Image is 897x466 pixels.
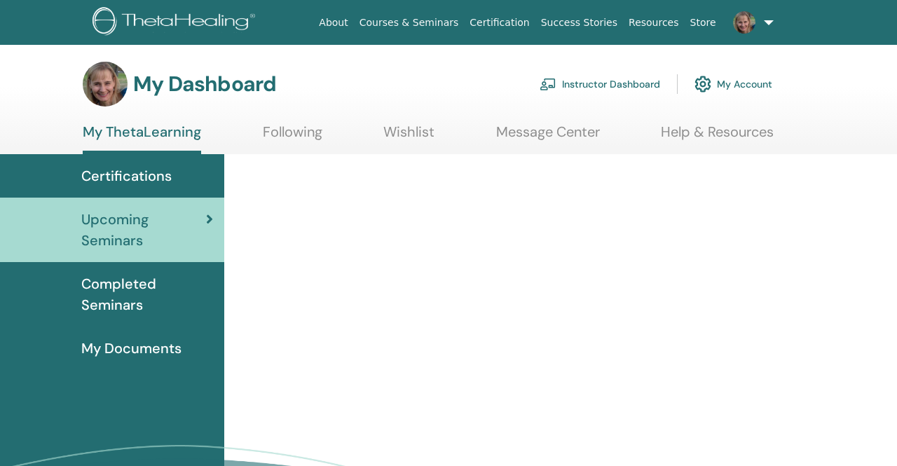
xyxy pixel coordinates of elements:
a: Wishlist [383,123,434,151]
a: My ThetaLearning [83,123,201,154]
a: Resources [623,10,685,36]
a: Instructor Dashboard [540,69,660,100]
a: Store [685,10,722,36]
span: Certifications [81,165,172,186]
span: Completed Seminars [81,273,213,315]
a: My Account [694,69,772,100]
a: Following [263,123,322,151]
img: default.jpg [733,11,755,34]
img: default.jpg [83,62,128,107]
a: Certification [464,10,535,36]
h3: My Dashboard [133,71,276,97]
a: Success Stories [535,10,623,36]
a: Courses & Seminars [354,10,465,36]
a: About [313,10,353,36]
a: Message Center [496,123,600,151]
img: cog.svg [694,72,711,96]
span: My Documents [81,338,182,359]
a: Help & Resources [661,123,774,151]
img: chalkboard-teacher.svg [540,78,556,90]
img: logo.png [93,7,260,39]
span: Upcoming Seminars [81,209,206,251]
